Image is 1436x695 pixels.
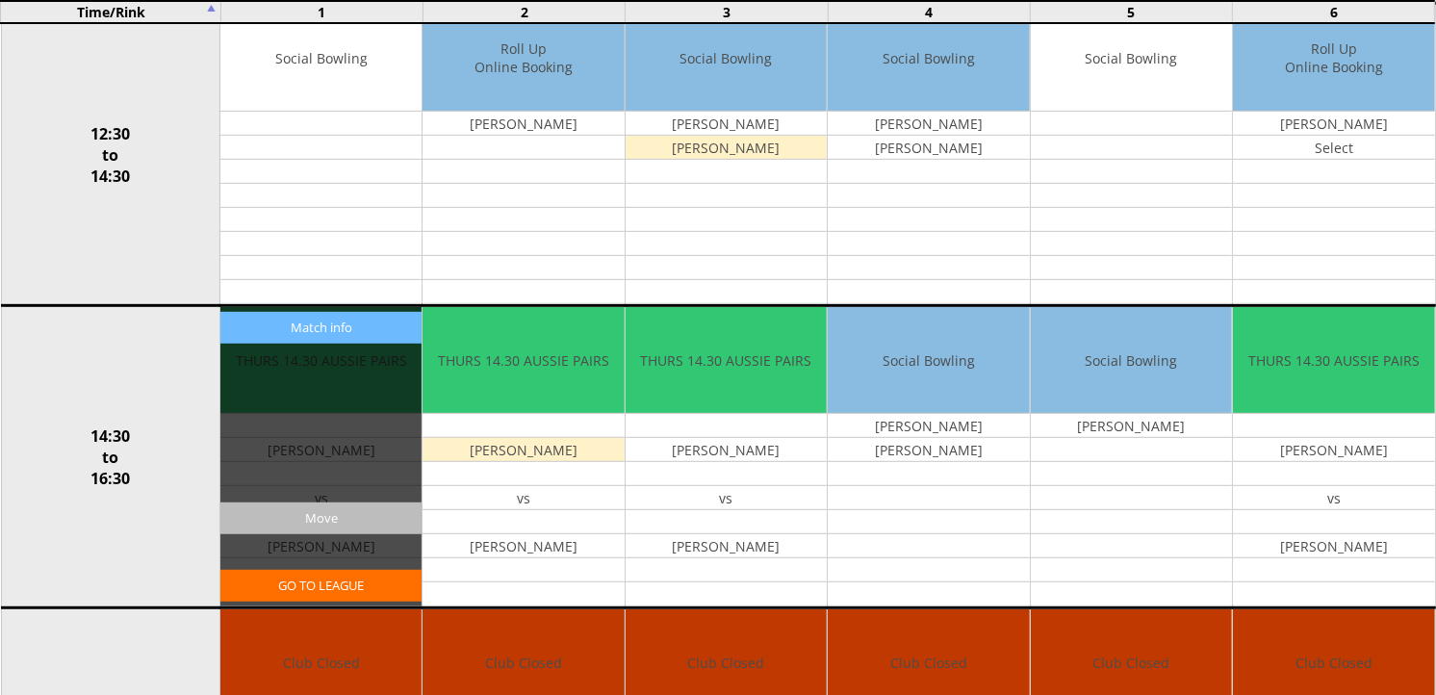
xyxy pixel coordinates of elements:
td: 6 [1233,1,1435,23]
td: Roll Up Online Booking [423,5,624,112]
td: [PERSON_NAME] [423,112,624,136]
td: THURS 14.30 AUSSIE PAIRS [626,307,827,414]
td: [PERSON_NAME] [423,438,624,462]
td: 1 [220,1,423,23]
td: Time/Rink [1,1,220,23]
td: THURS 14.30 AUSSIE PAIRS [1233,307,1434,414]
td: [PERSON_NAME] [423,534,624,558]
a: GO TO LEAGUE [220,570,422,602]
td: vs [423,486,624,510]
td: 14:30 to 16:30 [1,306,220,608]
td: [PERSON_NAME] [828,136,1029,160]
td: [PERSON_NAME] [626,534,827,558]
td: [PERSON_NAME] [626,112,827,136]
td: [PERSON_NAME] [626,438,827,462]
td: [PERSON_NAME] [828,438,1029,462]
td: vs [626,486,827,510]
td: Social Bowling [828,307,1029,414]
td: Select [1233,136,1434,160]
td: [PERSON_NAME] [1031,414,1232,438]
td: 4 [828,1,1030,23]
td: Social Bowling [626,5,827,112]
td: [PERSON_NAME] [1233,534,1434,558]
input: Match info [220,312,422,344]
td: 12:30 to 14:30 [1,4,220,306]
td: vs [1233,486,1434,510]
td: Social Bowling [828,5,1029,112]
td: [PERSON_NAME] [1233,112,1434,136]
td: 3 [626,1,828,23]
td: [PERSON_NAME] [828,414,1029,438]
td: [PERSON_NAME] [626,136,827,160]
td: 5 [1030,1,1232,23]
td: Social Bowling [1031,307,1232,414]
td: [PERSON_NAME] [1233,438,1434,462]
input: Move [220,502,422,534]
td: Roll Up Online Booking [1233,5,1434,112]
td: Social Bowling [220,5,422,112]
td: THURS 14.30 AUSSIE PAIRS [423,307,624,414]
td: [PERSON_NAME] [828,112,1029,136]
td: 2 [423,1,626,23]
td: Social Bowling [1031,5,1232,112]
